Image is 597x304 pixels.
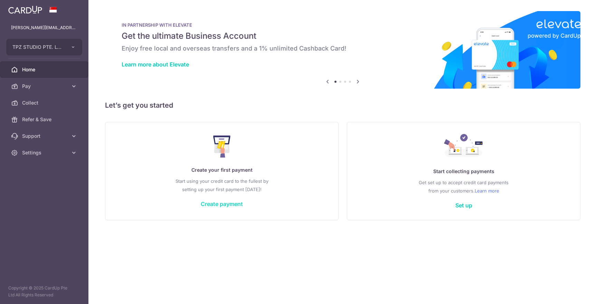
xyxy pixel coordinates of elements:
h5: Let’s get you started [105,100,580,111]
a: Learn more [475,187,499,195]
a: Create payment [201,200,243,207]
p: Create your first payment [119,166,324,174]
p: Get set up to accept credit card payments from your customers. [361,178,566,195]
span: Help [16,5,30,11]
a: Learn more about Elevate [122,61,189,68]
p: Start collecting payments [361,167,566,176]
span: TPZ STUDIO PTE. LTD. [12,44,64,51]
img: Make Payment [213,135,231,158]
a: Set up [455,202,472,209]
img: CardUp [8,6,42,14]
span: Support [22,133,68,140]
span: Home [22,66,68,73]
span: Settings [22,149,68,156]
p: [PERSON_NAME][EMAIL_ADDRESS][DOMAIN_NAME] [11,24,77,31]
button: TPZ STUDIO PTE. LTD. [6,39,82,55]
span: Refer & Save [22,116,68,123]
h6: Enjoy free local and overseas transfers and a 1% unlimited Cashback Card! [122,44,564,53]
h5: Get the ultimate Business Account [122,30,564,42]
img: Collect Payment [444,134,483,159]
span: Collect [22,99,68,106]
p: Start using your credit card to the fullest by setting up your first payment [DATE]! [119,177,324,194]
img: Renovation banner [105,11,580,89]
span: Pay [22,83,68,90]
p: IN PARTNERSHIP WITH ELEVATE [122,22,564,28]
